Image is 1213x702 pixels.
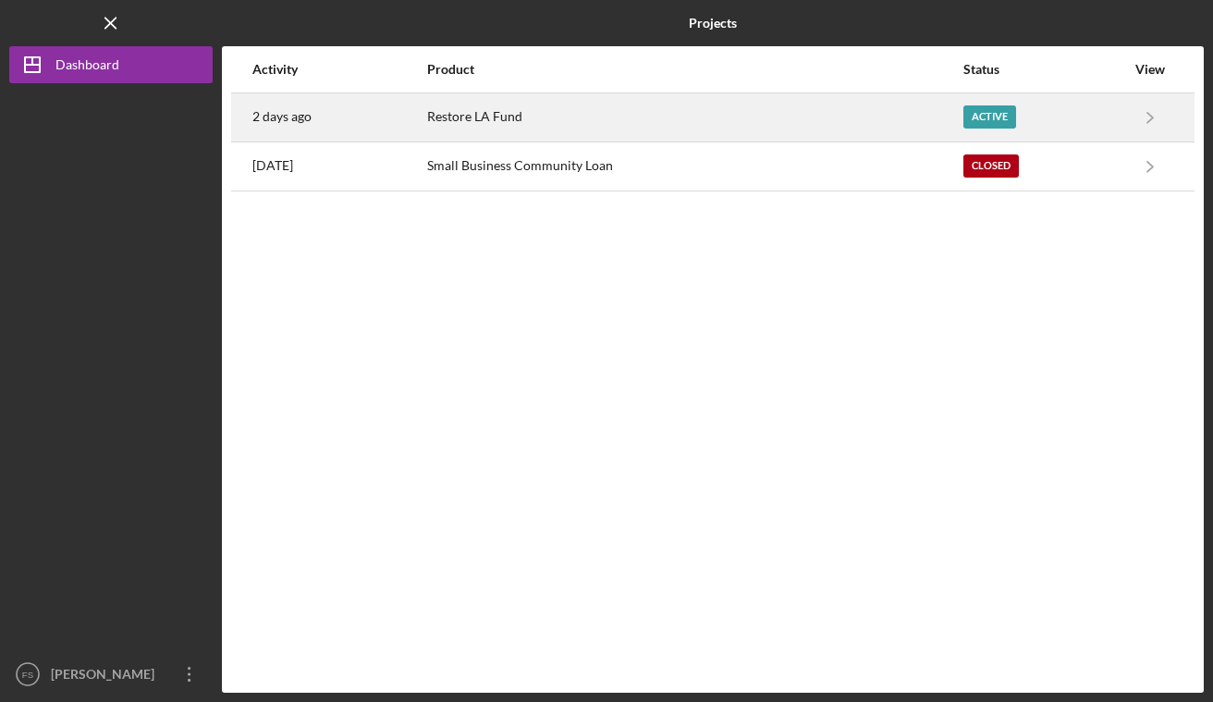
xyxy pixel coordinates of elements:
[427,143,962,190] div: Small Business Community Loan
[1127,62,1173,77] div: View
[252,62,425,77] div: Activity
[963,154,1019,178] div: Closed
[689,16,737,31] b: Projects
[252,109,312,124] time: 2025-10-13 19:15
[252,158,293,173] time: 2025-07-01 14:56
[427,62,962,77] div: Product
[55,46,119,88] div: Dashboard
[9,46,213,83] button: Dashboard
[963,105,1016,129] div: Active
[9,656,213,693] button: FS[PERSON_NAME]
[963,62,1125,77] div: Status
[22,670,33,680] text: FS
[427,94,962,141] div: Restore LA Fund
[46,656,166,697] div: [PERSON_NAME]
